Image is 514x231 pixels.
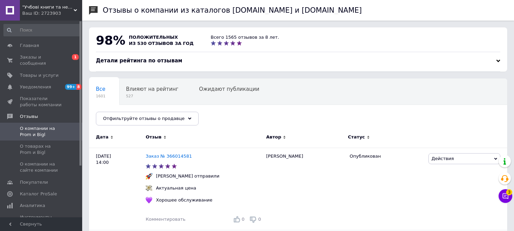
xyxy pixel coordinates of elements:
[96,58,182,64] span: Детали рейтинга по отзывам
[20,84,51,90] span: Уведомления
[72,54,79,60] span: 1
[20,54,63,66] span: Заказы и сообщения
[431,156,454,161] span: Действия
[129,35,178,40] span: положительных
[146,173,152,180] img: :rocket:
[96,94,105,99] span: 1601
[154,197,214,203] div: Хорошее обслуживание
[22,4,74,10] span: "Учбові книги та не тільки"
[499,189,512,203] button: Чат с покупателем3
[350,153,423,159] div: Опубликован
[96,57,500,64] div: Детали рейтинга по отзывам
[146,217,185,222] span: Комментировать
[103,116,185,121] span: Отфильтруйте отзывы о продавце
[20,113,38,120] span: Отзывы
[20,214,63,227] span: Инструменты вебмастера и SEO
[199,86,259,92] span: Ожидают публикации
[146,154,192,159] a: Заказ № 366014581
[3,24,81,36] input: Поиск
[146,197,152,204] img: :purple_heart:
[266,134,281,140] span: Автор
[242,217,245,222] span: 0
[20,72,59,78] span: Товары и услуги
[129,41,193,46] span: из 530 отзывов за год
[20,125,63,138] span: О компании на Prom и Bigl
[96,33,125,47] span: 98%
[20,203,45,209] span: Аналитика
[89,105,184,131] div: Опубликованы без комментария
[146,134,161,140] span: Отзыв
[126,94,178,99] span: 527
[126,86,178,92] span: Влияют на рейтинг
[506,189,512,195] span: 3
[103,6,362,14] h1: Отзывы о компании из каталогов [DOMAIN_NAME] и [DOMAIN_NAME]
[76,84,82,90] span: 8
[96,112,170,118] span: Опубликованы без комме...
[20,179,48,185] span: Покупатели
[263,148,346,230] div: [PERSON_NAME]
[20,161,63,173] span: О компании на сайте компании
[20,143,63,156] span: О товарах на Prom и Bigl
[348,134,365,140] span: Статус
[96,86,105,92] span: Все
[22,10,82,16] div: Ваш ID: 2723903
[154,185,198,191] div: Актуальная цена
[96,134,109,140] span: Дата
[89,148,146,230] div: [DATE] 14:00
[20,191,57,197] span: Каталог ProSale
[146,185,152,192] img: :money_with_wings:
[20,96,63,108] span: Показатели работы компании
[258,217,261,222] span: 0
[20,42,39,49] span: Главная
[154,173,221,179] div: [PERSON_NAME] отправили
[65,84,76,90] span: 99+
[211,34,279,40] div: Всего 1565 отзывов за 8 лет.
